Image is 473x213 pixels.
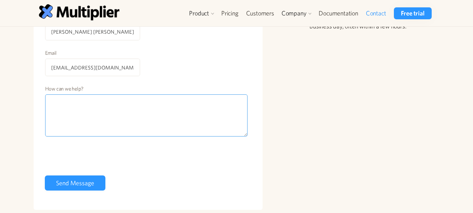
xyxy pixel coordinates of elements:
input: Send Message [45,175,105,191]
form: Contact Form [45,13,252,193]
div: Company [278,7,315,19]
div: Company [281,9,307,18]
input: example@email.com [45,59,140,76]
a: Free trial [394,7,431,19]
a: Contact [362,7,390,19]
div: Product [186,7,217,19]
a: Pricing [217,7,242,19]
iframe: reCAPTCHA [45,145,151,173]
a: Customers [242,7,278,19]
input: Your name [45,23,140,40]
a: Documentation [315,7,362,19]
label: How can we help? [45,85,248,92]
div: Product [189,9,209,18]
label: Email [45,49,140,56]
